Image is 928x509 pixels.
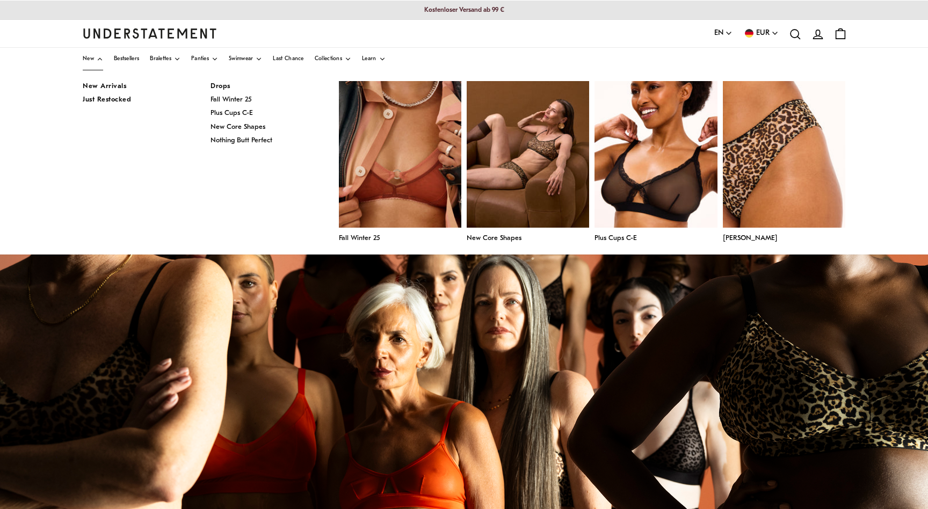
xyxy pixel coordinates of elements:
button: EUR [743,27,779,39]
button: EN [714,27,733,39]
a: Plus Cups C-E [211,108,253,119]
a: Learn [362,48,386,70]
span: New Core Shapes [467,233,589,244]
a: Understatement Homepage [83,28,217,38]
a: Swimwear [229,48,262,70]
a: [PERSON_NAME] [723,81,845,244]
span: Plus Cups C-E [595,233,717,244]
span: New Core Shapes [211,123,265,130]
span: [PERSON_NAME] [723,233,845,244]
span: Plus Cups C-E [211,110,253,117]
a: Just Restocked [83,94,131,105]
span: Collections [315,56,342,62]
a: Collections [315,48,351,70]
span: New [83,56,94,62]
a: Panties [191,48,218,70]
span: EN [714,27,723,39]
span: Nothing Butt Perfect [211,137,272,144]
a: Last Chance [273,48,303,70]
a: Bralettes [150,48,180,70]
a: New Arrivals [83,81,126,92]
span: Fall Winter 25 [339,233,461,244]
span: Drops [211,81,230,92]
span: New Arrivals [83,83,126,90]
a: Fall Winter 25 [211,94,251,105]
a: Nothing Butt Perfect [211,135,272,146]
a: New [83,48,103,70]
span: Swimwear [229,56,253,62]
span: Panties [191,56,209,62]
span: Bestsellers [114,56,139,62]
span: Last Chance [273,56,303,62]
span: EUR [756,27,770,39]
span: Fall Winter 25 [211,96,251,103]
a: New Core Shapes [467,81,589,244]
span: Just Restocked [83,96,131,103]
span: Bralettes [150,56,171,62]
a: New Core Shapes [211,122,265,133]
a: Plus Cups C-E [595,81,717,244]
a: Bestsellers [114,48,139,70]
a: Fall Winter 25 [339,81,461,244]
span: Learn [362,56,376,62]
